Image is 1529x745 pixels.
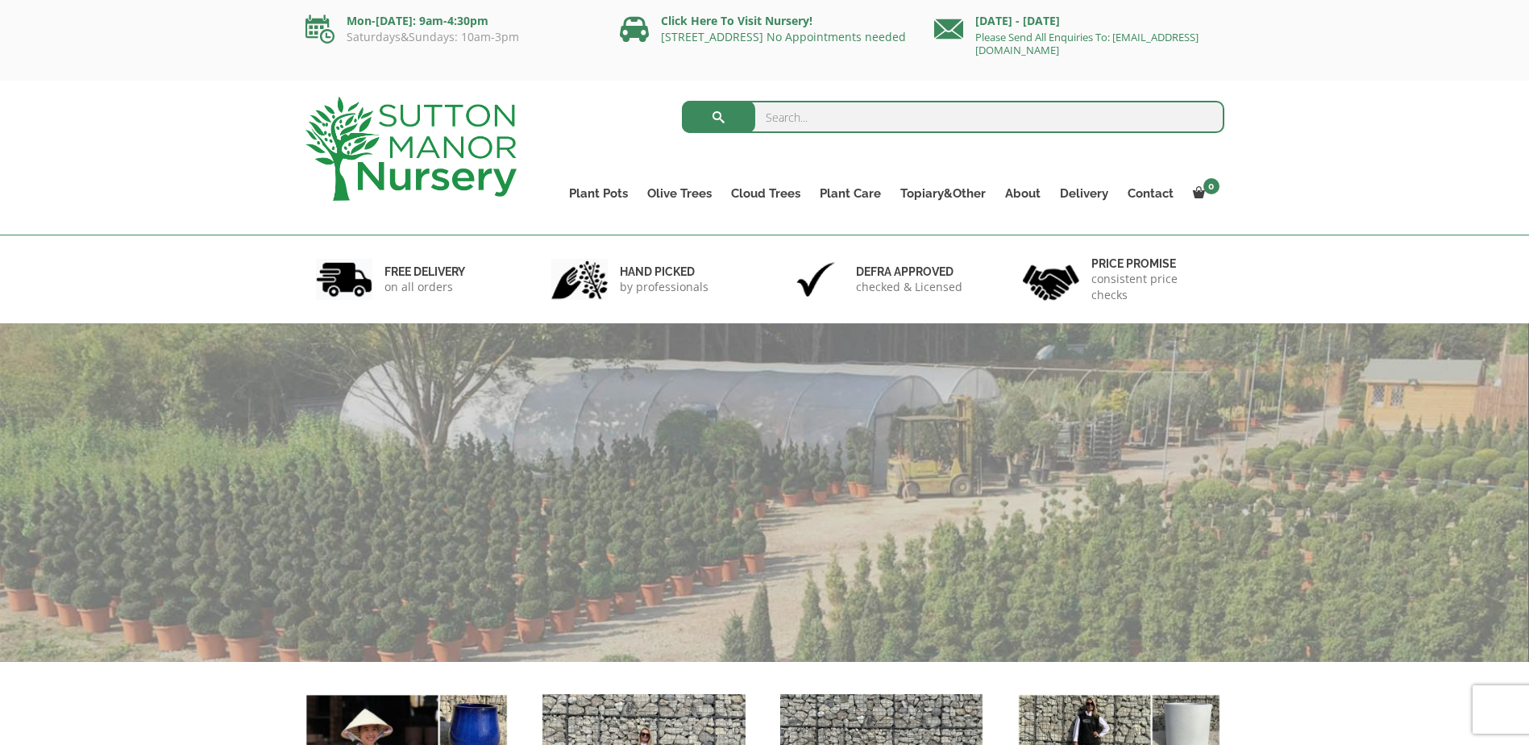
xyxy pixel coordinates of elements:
p: [DATE] - [DATE] [934,11,1224,31]
a: Click Here To Visit Nursery! [661,13,812,28]
a: About [995,182,1050,205]
p: Saturdays&Sundays: 10am-3pm [305,31,596,44]
img: logo [305,97,517,201]
a: Contact [1118,182,1183,205]
a: Delivery [1050,182,1118,205]
h6: hand picked [620,264,708,279]
a: Olive Trees [638,182,721,205]
a: Please Send All Enquiries To: [EMAIL_ADDRESS][DOMAIN_NAME] [975,30,1199,57]
p: on all orders [384,279,465,295]
p: Mon-[DATE]: 9am-4:30pm [305,11,596,31]
img: 2.jpg [551,259,608,300]
h6: Price promise [1091,256,1214,271]
a: Plant Pots [559,182,638,205]
p: checked & Licensed [856,279,962,295]
h6: Defra approved [856,264,962,279]
input: Search... [682,101,1224,133]
img: 3.jpg [787,259,844,300]
img: 1.jpg [316,259,372,300]
p: consistent price checks [1091,271,1214,303]
a: Topiary&Other [891,182,995,205]
a: 0 [1183,182,1224,205]
a: Cloud Trees [721,182,810,205]
p: by professionals [620,279,708,295]
img: 4.jpg [1023,255,1079,304]
span: 0 [1203,178,1219,194]
a: [STREET_ADDRESS] No Appointments needed [661,29,906,44]
h6: FREE DELIVERY [384,264,465,279]
a: Plant Care [810,182,891,205]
